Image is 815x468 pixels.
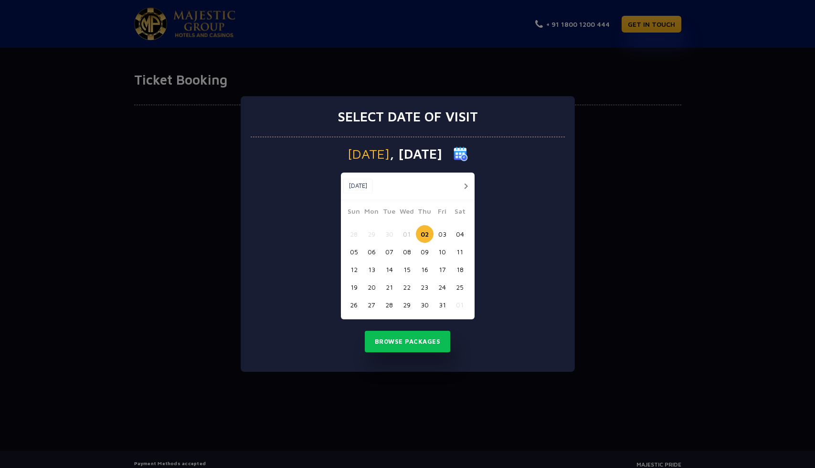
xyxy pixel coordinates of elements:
button: 17 [434,261,451,278]
button: 28 [381,296,398,314]
button: 14 [381,261,398,278]
button: 29 [398,296,416,314]
button: 05 [345,243,363,261]
span: Sun [345,206,363,219]
span: Thu [416,206,434,219]
span: Fri [434,206,451,219]
button: 01 [451,296,469,314]
button: 24 [434,278,451,296]
button: 28 [345,225,363,243]
button: 20 [363,278,381,296]
button: 10 [434,243,451,261]
button: 02 [416,225,434,243]
button: 18 [451,261,469,278]
button: 04 [451,225,469,243]
button: 16 [416,261,434,278]
button: 31 [434,296,451,314]
span: [DATE] [348,147,390,161]
button: 23 [416,278,434,296]
span: Mon [363,206,381,219]
button: 06 [363,243,381,261]
button: 01 [398,225,416,243]
button: Browse Packages [365,331,451,353]
span: Sat [451,206,469,219]
button: 09 [416,243,434,261]
button: 13 [363,261,381,278]
button: 25 [451,278,469,296]
button: 12 [345,261,363,278]
button: 22 [398,278,416,296]
button: [DATE] [343,179,372,193]
button: 19 [345,278,363,296]
h3: Select date of visit [338,109,478,125]
button: 08 [398,243,416,261]
button: 03 [434,225,451,243]
button: 21 [381,278,398,296]
button: 30 [381,225,398,243]
span: , [DATE] [390,147,442,161]
span: Wed [398,206,416,219]
button: 26 [345,296,363,314]
button: 15 [398,261,416,278]
button: 11 [451,243,469,261]
span: Tue [381,206,398,219]
button: 07 [381,243,398,261]
button: 29 [363,225,381,243]
button: 30 [416,296,434,314]
img: calender icon [454,147,468,161]
button: 27 [363,296,381,314]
